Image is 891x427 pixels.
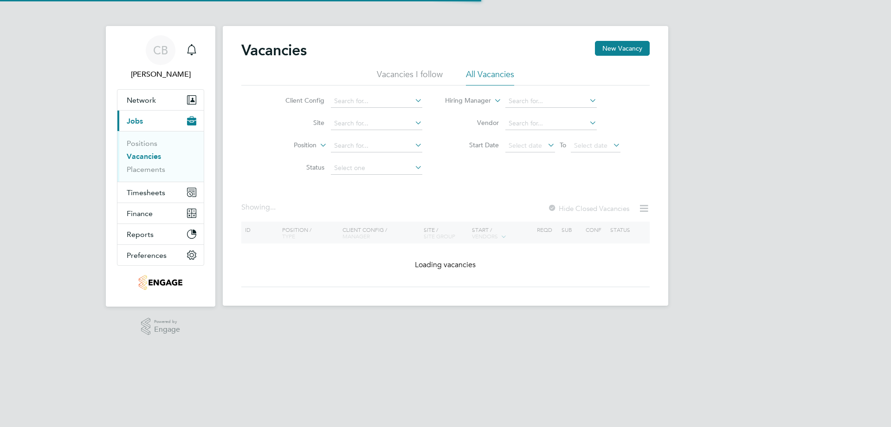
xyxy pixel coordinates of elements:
span: Reports [127,230,154,239]
button: Reports [117,224,204,244]
input: Search for... [331,117,422,130]
span: Timesheets [127,188,165,197]
div: Jobs [117,131,204,182]
label: Hiring Manager [438,96,491,105]
span: CB [153,44,168,56]
span: Finance [127,209,153,218]
span: Powered by [154,318,180,326]
label: Client Config [271,96,324,105]
span: To [557,139,569,151]
input: Search for... [505,117,597,130]
span: Cameron Bishop [117,69,204,80]
input: Search for... [505,95,597,108]
span: Jobs [127,117,143,125]
li: All Vacancies [466,69,514,85]
span: Network [127,96,156,105]
input: Select one [331,162,422,175]
button: New Vacancy [595,41,650,56]
a: Go to home page [117,275,204,290]
span: Preferences [127,251,167,260]
a: Powered byEngage [141,318,181,335]
input: Search for... [331,139,422,152]
span: Select date [509,141,542,150]
a: Placements [127,165,165,174]
span: ... [270,203,276,212]
a: CB[PERSON_NAME] [117,35,204,80]
a: Vacancies [127,152,161,161]
input: Search for... [331,95,422,108]
label: Site [271,118,324,127]
button: Finance [117,203,204,223]
label: Position [263,141,316,150]
button: Jobs [117,111,204,131]
button: Preferences [117,245,204,265]
span: Engage [154,326,180,334]
button: Timesheets [117,182,204,203]
label: Vendor [445,118,499,127]
label: Start Date [445,141,499,149]
a: Positions [127,139,157,148]
img: jambo-logo-retina.png [139,275,182,290]
label: Status [271,163,324,171]
h2: Vacancies [241,41,307,59]
nav: Main navigation [106,26,215,307]
span: Select date [574,141,607,150]
div: Showing [241,203,278,212]
button: Network [117,90,204,110]
label: Hide Closed Vacancies [548,204,629,213]
li: Vacancies I follow [377,69,443,85]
